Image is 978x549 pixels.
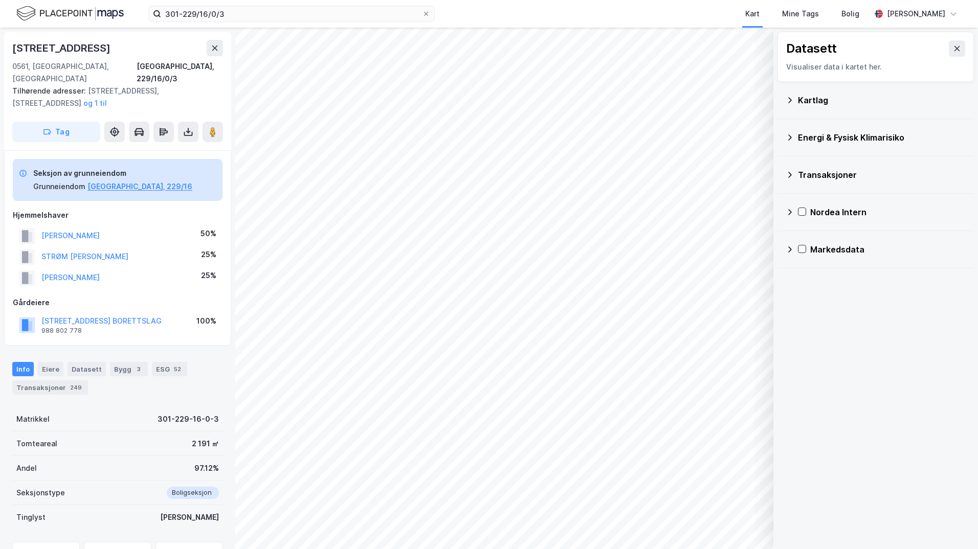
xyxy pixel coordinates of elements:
span: Tilhørende adresser: [12,86,88,95]
div: Eiere [38,362,63,376]
div: Info [12,362,34,376]
input: Søk på adresse, matrikkel, gårdeiere, leietakere eller personer [161,6,422,21]
div: 2 191 ㎡ [192,438,219,450]
div: [STREET_ADDRESS] [12,40,113,56]
div: 97.12% [194,462,219,474]
div: Tinglyst [16,511,46,523]
div: Andel [16,462,37,474]
div: [PERSON_NAME] [887,8,945,20]
div: Markedsdata [810,243,966,256]
div: Nordea Intern [810,206,966,218]
div: Bolig [841,8,859,20]
button: [GEOGRAPHIC_DATA], 229/16 [87,180,192,193]
div: Seksjon av grunneiendom [33,167,192,179]
div: [STREET_ADDRESS], [STREET_ADDRESS] [12,85,215,109]
div: Bygg [110,362,148,376]
div: 301-229-16-0-3 [158,413,219,425]
div: Seksjonstype [16,487,65,499]
div: Transaksjoner [798,169,966,181]
div: 50% [201,227,216,240]
div: Kartlag [798,94,966,106]
div: Datasett [786,40,837,57]
div: Matrikkel [16,413,50,425]
iframe: Chat Widget [927,500,978,549]
div: Mine Tags [782,8,819,20]
div: 3 [134,364,144,374]
div: Tomteareal [16,438,57,450]
div: Visualiser data i kartet her. [786,61,965,73]
div: Transaksjoner [12,380,88,395]
div: 0561, [GEOGRAPHIC_DATA], [GEOGRAPHIC_DATA] [12,60,137,85]
div: 100% [196,315,216,327]
div: Datasett [68,362,106,376]
div: 52 [172,364,183,374]
div: ESG [152,362,187,376]
div: Kart [745,8,760,20]
div: 988 802 778 [41,327,82,335]
div: Gårdeiere [13,296,223,309]
div: 249 [68,382,84,393]
div: [GEOGRAPHIC_DATA], 229/16/0/3 [137,60,223,85]
img: logo.f888ab2527a4732fd821a326f86c7f29.svg [16,5,124,22]
div: 25% [201,248,216,261]
div: [PERSON_NAME] [160,511,219,523]
div: 25% [201,269,216,282]
button: Tag [12,122,100,142]
div: Grunneiendom [33,180,85,193]
div: Energi & Fysisk Klimarisiko [798,131,966,144]
div: Hjemmelshaver [13,209,223,221]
